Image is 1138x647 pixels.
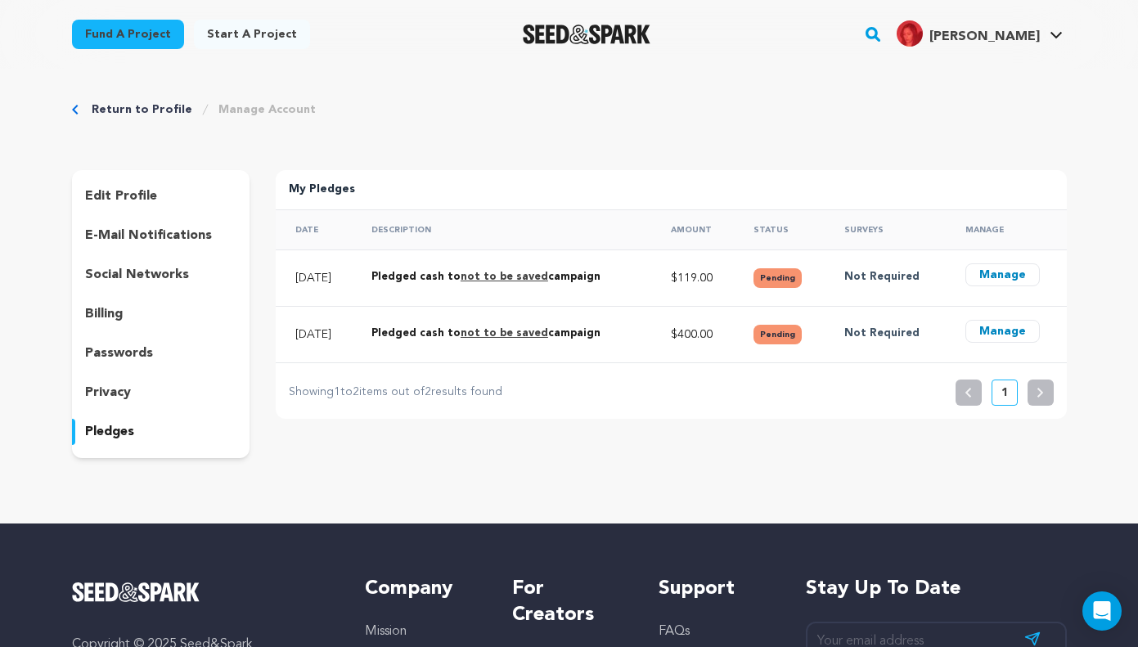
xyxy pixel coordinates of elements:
button: social networks [72,262,250,288]
p: social networks [85,265,189,285]
p: Not Required [844,267,936,288]
p: My Pledges [289,180,1053,200]
a: Manage [965,320,1056,343]
a: not to be saved [461,272,548,282]
button: pledges [72,419,250,445]
th: Surveys [825,209,946,249]
div: Pledged cash to campaign [371,267,642,288]
a: Manage [965,263,1056,286]
th: Description [352,209,652,249]
button: billing [72,301,250,327]
img: cb39b16e30f3465f.jpg [897,20,923,47]
div: Breadcrumb [72,101,1067,118]
a: Seed&Spark Homepage [72,582,333,602]
div: Diane Z.'s Profile [897,20,1040,47]
button: Manage [965,263,1040,286]
p: privacy [85,383,131,402]
th: Status [734,209,824,249]
p: passwords [85,344,153,363]
button: 1 [992,380,1018,406]
h5: Support [659,576,772,602]
th: Manage [946,209,1066,249]
button: Pending [753,268,802,288]
div: Open Intercom Messenger [1082,591,1122,631]
a: Mission [365,625,407,638]
p: $119.00 [671,270,724,286]
div: Pledged cash to campaign [371,324,642,344]
p: billing [85,304,123,324]
a: not to be saved [461,328,548,339]
a: Seed&Spark Homepage [523,25,651,44]
img: Seed&Spark Logo [72,582,200,602]
span: 2 [425,386,431,398]
h5: Company [365,576,479,602]
a: Diane Z.'s Profile [893,17,1066,47]
span: [PERSON_NAME] [929,30,1040,43]
p: [DATE] [295,326,342,343]
p: $400.00 [671,326,724,343]
span: 1 [334,386,340,398]
button: Pending [753,325,802,344]
button: privacy [72,380,250,406]
p: 1 [1001,384,1008,401]
a: Manage Account [218,101,316,118]
p: Not Required [844,324,936,344]
button: e-mail notifications [72,222,250,249]
h5: For Creators [512,576,626,628]
a: FAQs [659,625,690,638]
th: Date [276,209,352,249]
h5: Stay up to date [806,576,1067,602]
p: pledges [85,422,134,442]
button: Manage [965,320,1040,343]
button: passwords [72,340,250,366]
a: Fund a project [72,20,184,49]
th: Amount [651,209,734,249]
img: Seed&Spark Logo Dark Mode [523,25,651,44]
p: Showing to items out of results found [289,383,502,402]
a: Start a project [194,20,310,49]
p: [DATE] [295,270,342,286]
p: edit profile [85,186,157,206]
span: 2 [353,386,359,398]
a: Return to Profile [92,101,192,118]
span: Diane Z.'s Profile [893,17,1066,52]
button: edit profile [72,183,250,209]
p: e-mail notifications [85,226,212,245]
